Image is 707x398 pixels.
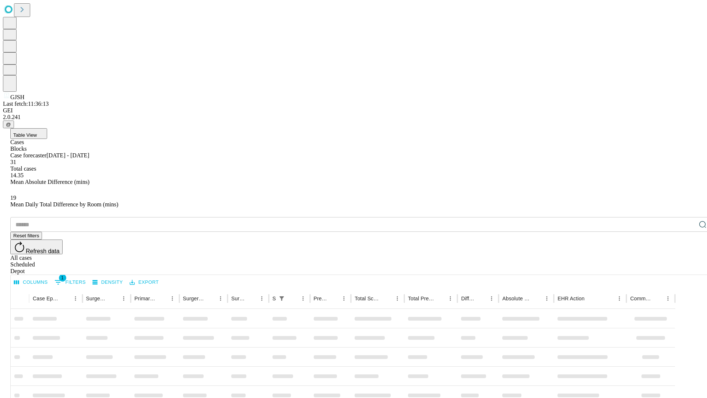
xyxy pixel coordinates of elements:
[10,172,24,178] span: 14.35
[10,159,16,165] span: 31
[272,296,276,301] div: Scheduled In Room Duration
[382,293,392,304] button: Sort
[435,293,445,304] button: Sort
[246,293,257,304] button: Sort
[108,293,119,304] button: Sort
[408,296,435,301] div: Total Predicted Duration
[91,277,125,288] button: Density
[486,293,497,304] button: Menu
[288,293,298,304] button: Sort
[461,296,475,301] div: Difference
[10,232,42,240] button: Reset filters
[339,293,349,304] button: Menu
[10,201,118,207] span: Mean Daily Total Difference by Room (mins)
[183,296,204,301] div: Surgery Name
[10,94,24,100] span: GJSH
[26,248,60,254] span: Refresh data
[531,293,542,304] button: Sort
[542,293,552,304] button: Menu
[10,128,47,139] button: Table View
[653,293,663,304] button: Sort
[630,296,651,301] div: Comments
[13,132,37,138] span: Table View
[59,274,66,282] span: 1
[663,293,673,304] button: Menu
[277,293,287,304] div: 1 active filter
[10,195,16,201] span: 19
[257,293,267,304] button: Menu
[215,293,226,304] button: Menu
[10,179,89,185] span: Mean Absolute Difference (mins)
[33,296,59,301] div: Case Epic Id
[12,277,50,288] button: Select columns
[60,293,70,304] button: Sort
[10,152,46,158] span: Case forecaster
[167,293,177,304] button: Menu
[134,296,156,301] div: Primary Service
[3,107,704,114] div: GEI
[3,114,704,121] div: 2.0.241
[53,276,88,288] button: Show filters
[502,296,531,301] div: Absolute Difference
[157,293,167,304] button: Sort
[128,277,161,288] button: Export
[355,296,381,301] div: Total Scheduled Duration
[6,122,11,127] span: @
[392,293,402,304] button: Menu
[476,293,486,304] button: Sort
[314,296,328,301] div: Predicted In Room Duration
[13,233,39,238] span: Reset filters
[3,101,49,107] span: Last fetch: 11:36:13
[205,293,215,304] button: Sort
[70,293,81,304] button: Menu
[119,293,129,304] button: Menu
[231,296,246,301] div: Surgery Date
[298,293,308,304] button: Menu
[86,296,108,301] div: Surgeon Name
[585,293,595,304] button: Sort
[10,165,36,172] span: Total cases
[46,152,89,158] span: [DATE] - [DATE]
[557,296,584,301] div: EHR Action
[445,293,455,304] button: Menu
[10,240,63,254] button: Refresh data
[3,121,14,128] button: @
[328,293,339,304] button: Sort
[614,293,625,304] button: Menu
[277,293,287,304] button: Show filters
